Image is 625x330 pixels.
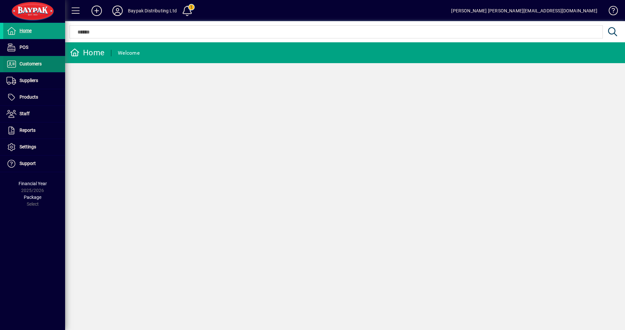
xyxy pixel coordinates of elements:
span: Home [20,28,32,33]
button: Profile [107,5,128,17]
span: Reports [20,128,35,133]
span: Settings [20,144,36,149]
span: Support [20,161,36,166]
div: Baypak Distributing Ltd [128,6,177,16]
a: Support [3,156,65,172]
a: Settings [3,139,65,155]
a: Reports [3,122,65,139]
span: Customers [20,61,42,66]
a: Knowledge Base [604,1,617,22]
div: Welcome [118,48,140,58]
span: Products [20,94,38,100]
a: POS [3,39,65,56]
span: Package [24,195,41,200]
div: [PERSON_NAME] [PERSON_NAME][EMAIL_ADDRESS][DOMAIN_NAME] [451,6,597,16]
a: Customers [3,56,65,72]
a: Suppliers [3,73,65,89]
span: Financial Year [19,181,47,186]
span: Suppliers [20,78,38,83]
span: POS [20,45,28,50]
button: Add [86,5,107,17]
a: Staff [3,106,65,122]
div: Home [70,48,104,58]
a: Products [3,89,65,105]
span: Staff [20,111,30,116]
